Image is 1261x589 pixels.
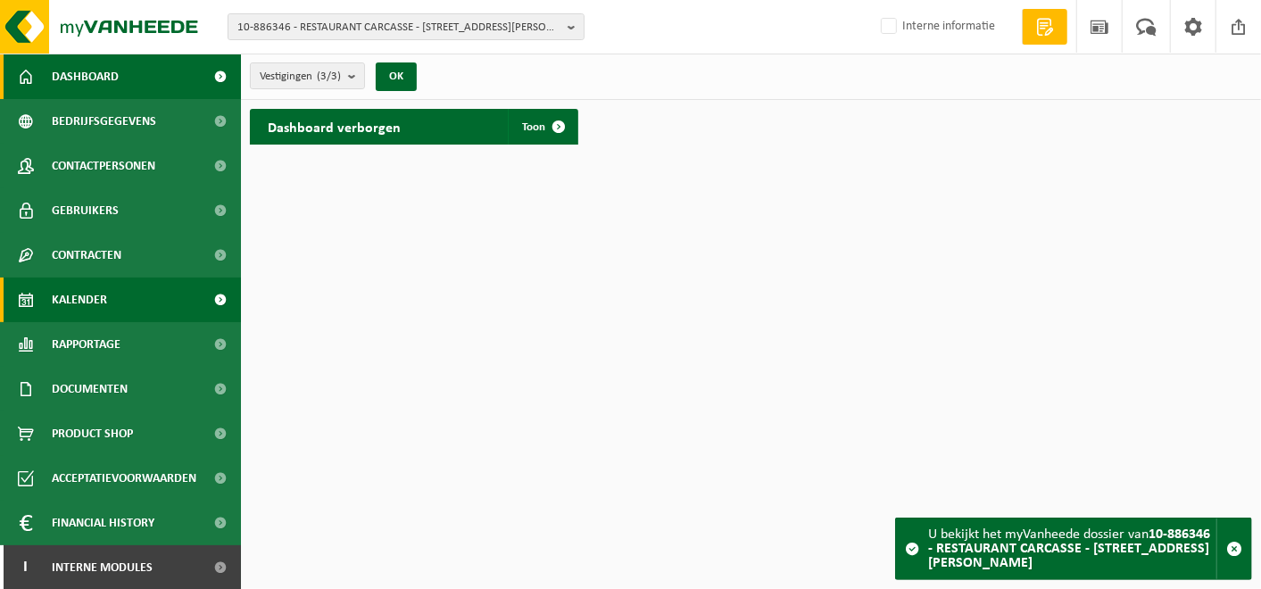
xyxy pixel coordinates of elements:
[52,144,155,188] span: Contactpersonen
[508,109,577,145] a: Toon
[522,121,545,133] span: Toon
[376,62,417,91] button: OK
[250,62,365,89] button: Vestigingen(3/3)
[52,233,121,278] span: Contracten
[228,13,585,40] button: 10-886346 - RESTAURANT CARCASSE - [STREET_ADDRESS][PERSON_NAME]
[52,501,154,545] span: Financial History
[52,411,133,456] span: Product Shop
[928,518,1216,579] div: U bekijkt het myVanheede dossier van
[52,99,156,144] span: Bedrijfsgegevens
[52,278,107,322] span: Kalender
[237,14,560,41] span: 10-886346 - RESTAURANT CARCASSE - [STREET_ADDRESS][PERSON_NAME]
[317,71,341,82] count: (3/3)
[877,13,995,40] label: Interne informatie
[52,188,119,233] span: Gebruikers
[928,527,1210,570] strong: 10-886346 - RESTAURANT CARCASSE - [STREET_ADDRESS][PERSON_NAME]
[52,322,120,367] span: Rapportage
[260,63,341,90] span: Vestigingen
[250,109,419,144] h2: Dashboard verborgen
[52,456,196,501] span: Acceptatievoorwaarden
[52,367,128,411] span: Documenten
[52,54,119,99] span: Dashboard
